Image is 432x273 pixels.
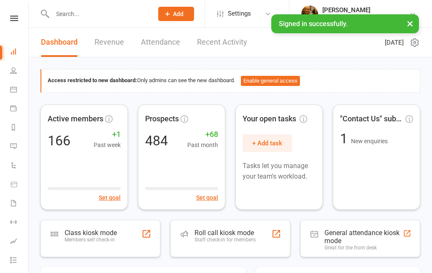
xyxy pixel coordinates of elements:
span: Past month [187,140,218,150]
a: Product Sales [10,176,29,195]
div: Krav Maga [GEOGRAPHIC_DATA] [322,14,409,21]
a: Dashboard [10,43,29,62]
span: +68 [187,128,218,141]
p: Tasks let you manage your team's workload. [243,161,316,182]
a: Payments [10,100,29,119]
a: Calendar [10,81,29,100]
a: Dashboard [41,28,78,57]
a: Recent Activity [197,28,247,57]
div: 484 [145,134,168,147]
span: 1 [340,131,351,147]
button: Enable general access [241,76,300,86]
span: Your open tasks [243,113,307,125]
div: [PERSON_NAME] [322,6,409,14]
span: Settings [228,4,251,23]
div: Class kiosk mode [65,229,117,237]
a: Revenue [94,28,124,57]
span: Active members [48,113,103,125]
div: Roll call kiosk mode [194,229,256,237]
span: New enquiries [351,138,388,145]
button: + Add task [243,134,292,152]
span: "Contact Us" submissions [340,113,404,125]
div: Only admins can see the new dashboard. [48,76,413,86]
span: Prospects [145,113,179,125]
a: Reports [10,119,29,138]
img: thumb_image1537003722.png [301,5,318,22]
span: Add [173,11,184,17]
div: General attendance kiosk mode [324,229,403,245]
span: Signed in successfully. [279,20,348,28]
div: Staff check-in for members [194,237,256,243]
span: +1 [94,128,121,141]
strong: Access restricted to new dashboard: [48,77,137,83]
div: Members self check-in [65,237,117,243]
span: Past week [94,140,121,150]
div: 166 [48,134,70,147]
a: Attendance [141,28,180,57]
div: Great for the front desk [324,245,403,251]
button: Set goal [196,193,218,202]
button: × [402,14,418,32]
input: Search... [50,8,147,20]
button: Set goal [99,193,121,202]
a: Assessments [10,233,29,252]
button: Add [158,7,194,21]
a: People [10,62,29,81]
span: [DATE] [385,37,404,48]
